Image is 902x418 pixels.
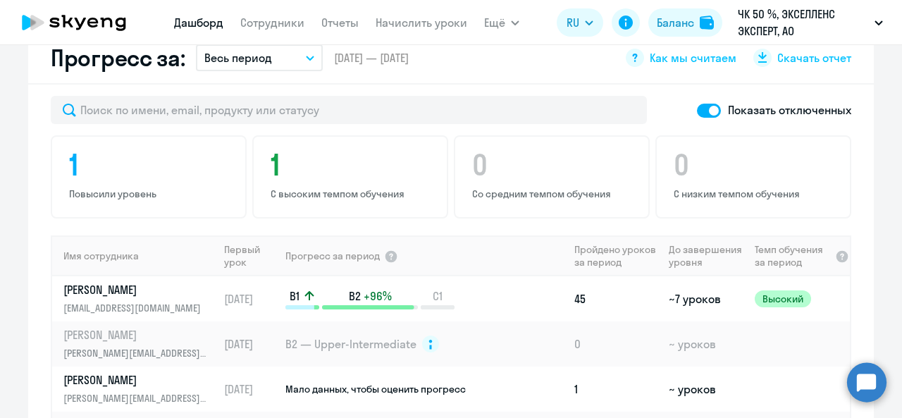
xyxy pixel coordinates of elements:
span: Как мы считаем [650,50,736,66]
span: B2 — Upper-Intermediate [285,336,416,352]
td: ~ уроков [663,367,748,412]
td: [DATE] [218,321,284,367]
button: Весь период [196,44,323,71]
td: [DATE] [218,276,284,321]
p: [PERSON_NAME] [63,327,209,343]
button: RU [557,8,603,37]
a: Сотрудники [240,16,304,30]
p: Показать отключенных [728,102,851,118]
a: [PERSON_NAME][PERSON_NAME][EMAIL_ADDRESS][DOMAIN_NAME] [63,372,218,406]
p: [PERSON_NAME][EMAIL_ADDRESS][DOMAIN_NAME] [63,391,209,406]
p: Повысили уровень [69,188,233,200]
p: Весь период [204,49,272,66]
a: Отчеты [321,16,359,30]
th: Пройдено уроков за период [569,235,663,276]
h4: 1 [271,148,434,182]
button: Балансbalance [648,8,722,37]
button: Ещё [484,8,519,37]
span: RU [567,14,579,31]
span: Ещё [484,14,505,31]
span: Высокий [755,290,811,307]
p: ЧК 50 %, ЭКСЕЛЛЕНС ЭКСПЕРТ, АО [738,6,869,39]
th: Первый урок [218,235,284,276]
a: [PERSON_NAME][PERSON_NAME][EMAIL_ADDRESS][DOMAIN_NAME] [63,327,218,361]
span: B2 [349,288,361,304]
h4: 1 [69,148,233,182]
span: [DATE] — [DATE] [334,50,409,66]
span: Прогресс за период [285,250,380,262]
span: Мало данных, чтобы оценить прогресс [285,383,466,395]
th: До завершения уровня [663,235,748,276]
a: Дашборд [174,16,223,30]
div: Баланс [657,14,694,31]
p: [PERSON_NAME] [63,372,209,388]
td: ~7 уроков [663,276,748,321]
p: [EMAIL_ADDRESS][DOMAIN_NAME] [63,300,209,316]
p: [PERSON_NAME][EMAIL_ADDRESS][DOMAIN_NAME] [63,345,209,361]
td: ~ уроков [663,321,748,367]
span: Скачать отчет [777,50,851,66]
span: Темп обучения за период [755,243,831,269]
a: Начислить уроки [376,16,467,30]
p: [PERSON_NAME] [63,282,209,297]
td: 1 [569,367,663,412]
h2: Прогресс за: [51,44,185,72]
td: [DATE] [218,367,284,412]
p: С высоким темпом обучения [271,188,434,200]
input: Поиск по имени, email, продукту или статусу [51,96,647,124]
img: balance [700,16,714,30]
button: ЧК 50 %, ЭКСЕЛЛЕНС ЭКСПЕРТ, АО [731,6,890,39]
span: B1 [290,288,299,304]
td: 0 [569,321,663,367]
span: +96% [364,288,392,304]
span: C1 [433,288,443,304]
th: Имя сотрудника [52,235,218,276]
td: 45 [569,276,663,321]
a: [PERSON_NAME][EMAIL_ADDRESS][DOMAIN_NAME] [63,282,218,316]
